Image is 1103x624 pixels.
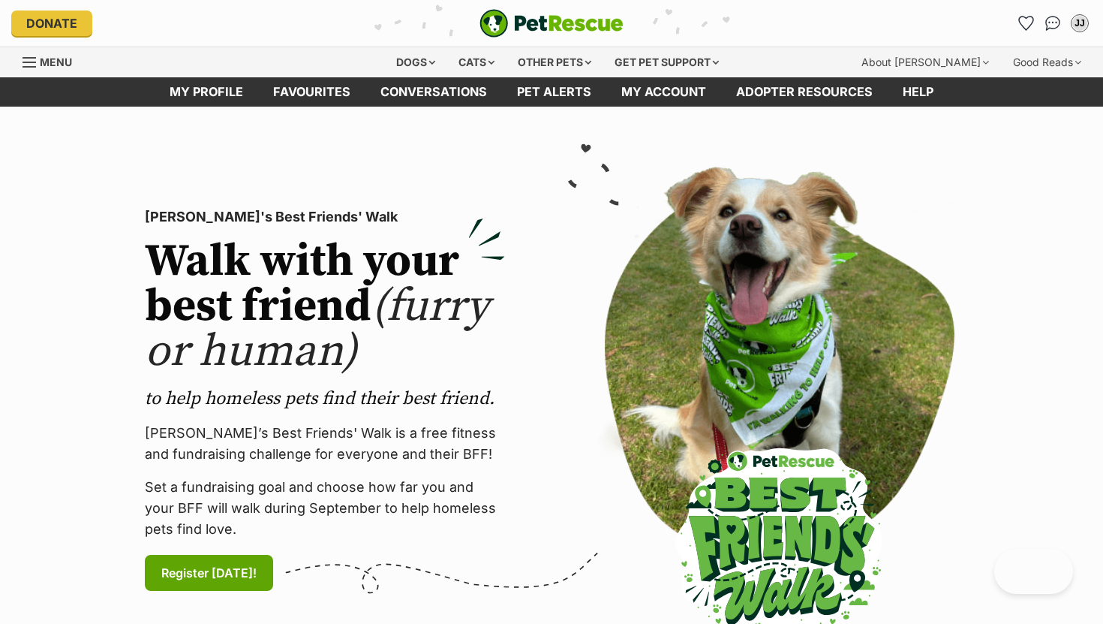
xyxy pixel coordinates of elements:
[1041,11,1065,35] a: Conversations
[145,206,505,228] p: [PERSON_NAME]'s Best Friends' Walk
[145,423,505,465] p: [PERSON_NAME]’s Best Friends' Walk is a free fitness and fundraising challenge for everyone and t...
[888,77,948,107] a: Help
[161,564,257,582] span: Register [DATE]!
[11,11,92,36] a: Donate
[1002,47,1092,77] div: Good Reads
[258,77,365,107] a: Favourites
[606,77,721,107] a: My account
[851,47,999,77] div: About [PERSON_NAME]
[448,47,505,77] div: Cats
[145,387,505,411] p: to help homeless pets find their best friend.
[145,240,505,375] h2: Walk with your best friend
[502,77,606,107] a: Pet alerts
[994,549,1073,594] iframe: Help Scout Beacon - Open
[145,477,505,540] p: Set a fundraising goal and choose how far you and your BFF will walk during September to help hom...
[386,47,446,77] div: Dogs
[479,9,624,38] img: logo-e224e6f780fb5917bec1dbf3a21bbac754714ae5b6737aabdf751b685950b380.svg
[23,47,83,74] a: Menu
[1045,16,1061,31] img: chat-41dd97257d64d25036548639549fe6c8038ab92f7586957e7f3b1b290dea8141.svg
[365,77,502,107] a: conversations
[1068,11,1092,35] button: My account
[604,47,729,77] div: Get pet support
[479,9,624,38] a: PetRescue
[1014,11,1092,35] ul: Account quick links
[155,77,258,107] a: My profile
[145,279,489,380] span: (furry or human)
[721,77,888,107] a: Adopter resources
[1014,11,1038,35] a: Favourites
[507,47,602,77] div: Other pets
[40,56,72,68] span: Menu
[145,555,273,591] a: Register [DATE]!
[1072,16,1087,31] div: JJ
